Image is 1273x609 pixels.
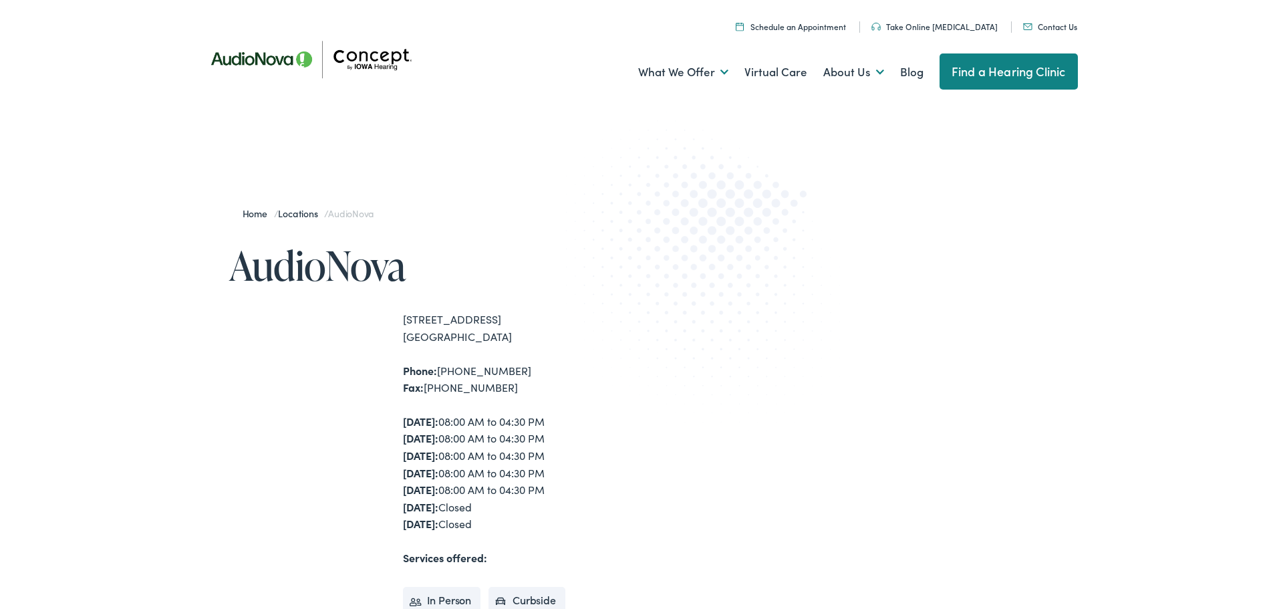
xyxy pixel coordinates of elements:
strong: [DATE]: [403,499,438,514]
a: Schedule an Appointment [736,21,846,32]
strong: [DATE]: [403,431,438,445]
strong: [DATE]: [403,482,438,497]
strong: [DATE]: [403,516,438,531]
strong: [DATE]: [403,465,438,480]
span: AudioNova [328,207,374,220]
div: 08:00 AM to 04:30 PM 08:00 AM to 04:30 PM 08:00 AM to 04:30 PM 08:00 AM to 04:30 PM 08:00 AM to 0... [403,413,637,533]
div: [PHONE_NUMBER] [PHONE_NUMBER] [403,362,637,396]
strong: Fax: [403,380,424,394]
a: Locations [278,207,324,220]
div: [STREET_ADDRESS] [GEOGRAPHIC_DATA] [403,311,637,345]
a: Home [243,207,274,220]
strong: [DATE]: [403,448,438,463]
strong: Services offered: [403,550,487,565]
span: / / [243,207,374,220]
a: About Us [823,47,884,97]
img: utility icon [1023,23,1032,30]
img: A calendar icon to schedule an appointment at Concept by Iowa Hearing. [736,22,744,31]
a: Find a Hearing Clinic [940,53,1078,90]
a: Take Online [MEDICAL_DATA] [871,21,998,32]
strong: [DATE]: [403,414,438,429]
strong: Phone: [403,363,437,378]
img: utility icon [871,23,881,31]
a: Contact Us [1023,21,1077,32]
a: Virtual Care [744,47,807,97]
a: What We Offer [638,47,728,97]
h1: AudioNova [229,243,637,287]
a: Blog [900,47,924,97]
